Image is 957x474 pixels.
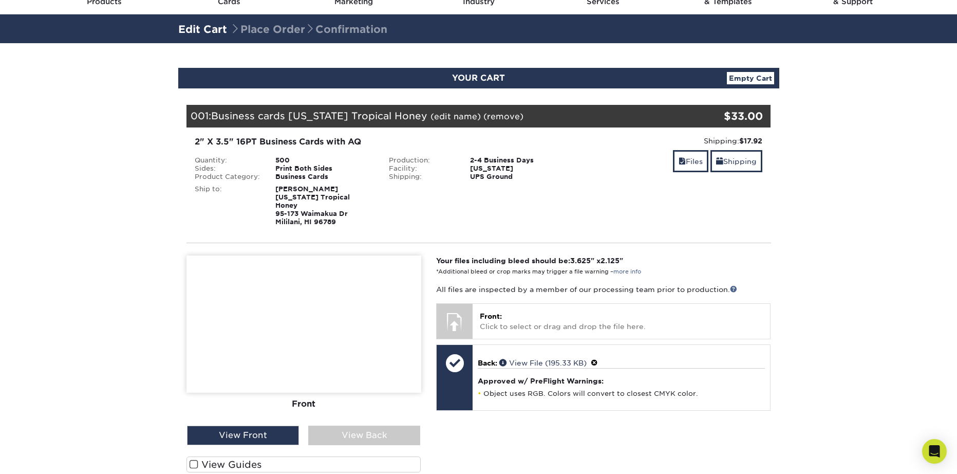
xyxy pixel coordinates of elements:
[499,359,587,367] a: View File (195.33 KB)
[187,173,268,181] div: Product Category:
[187,185,268,226] div: Ship to:
[922,439,947,464] div: Open Intercom Messenger
[452,73,505,83] span: YOUR CART
[436,268,641,275] small: *Additional bleed or crop marks may trigger a file warning –
[268,173,381,181] div: Business Cards
[381,165,462,173] div: Facility:
[187,426,299,445] div: View Front
[679,157,686,166] span: files
[739,137,762,145] strong: $17.92
[570,257,591,265] span: 3.625
[601,257,620,265] span: 2.125
[710,150,762,172] a: Shipping
[462,173,576,181] div: UPS Ground
[186,105,673,127] div: 001:
[187,156,268,165] div: Quantity:
[613,268,641,275] a: more info
[436,257,623,265] strong: Your files including bleed should be: " x "
[436,284,771,295] p: All files are inspected by a member of our processing team prior to production.
[308,426,420,445] div: View Back
[187,165,268,173] div: Sides:
[478,377,765,385] h4: Approved w/ PreFlight Warnings:
[186,457,421,472] label: View Guides
[483,112,523,121] a: (remove)
[268,165,381,173] div: Print Both Sides
[584,136,763,146] div: Shipping:
[716,157,723,166] span: shipping
[478,389,765,398] li: Object uses RGB. Colors will convert to closest CMYK color.
[727,72,774,84] a: Empty Cart
[462,165,576,173] div: [US_STATE]
[178,23,227,35] a: Edit Cart
[186,393,421,415] div: Front
[673,150,708,172] a: Files
[673,108,763,124] div: $33.00
[268,156,381,165] div: 500
[195,136,568,148] div: 2" X 3.5" 16PT Business Cards with AQ
[230,23,387,35] span: Place Order Confirmation
[430,112,481,121] a: (edit name)
[478,359,497,367] span: Back:
[211,110,427,121] span: Business cards [US_STATE] Tropical Honey
[462,156,576,165] div: 2-4 Business Days
[275,185,350,226] strong: [PERSON_NAME] [US_STATE] Tropical Honey 95-173 Waimakua Dr Mililani, HI 96789
[381,156,462,165] div: Production:
[480,312,502,320] span: Front:
[381,173,462,181] div: Shipping:
[480,311,763,332] p: Click to select or drag and drop the file here.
